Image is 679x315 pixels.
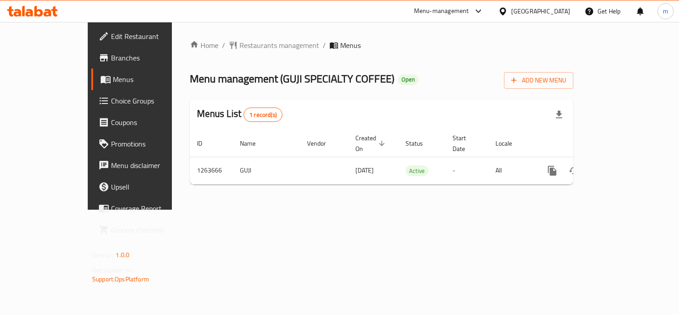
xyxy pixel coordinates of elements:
[111,52,194,63] span: Branches
[190,40,218,51] a: Home
[495,138,524,149] span: Locale
[111,224,194,235] span: Grocery Checklist
[511,6,570,16] div: [GEOGRAPHIC_DATA]
[113,74,194,85] span: Menus
[111,138,194,149] span: Promotions
[233,157,300,184] td: GUJI
[355,164,374,176] span: [DATE]
[406,165,428,176] div: Active
[323,40,326,51] li: /
[111,95,194,106] span: Choice Groups
[504,72,573,89] button: Add New Menu
[115,249,129,261] span: 1.0.0
[91,47,201,69] a: Branches
[190,40,573,51] nav: breadcrumb
[190,130,635,185] table: enhanced table
[542,160,563,181] button: more
[398,76,419,83] span: Open
[190,157,233,184] td: 1263666
[197,138,214,149] span: ID
[111,203,194,214] span: Coverage Report
[92,273,149,285] a: Support.OpsPlatform
[239,40,319,51] span: Restaurants management
[548,104,570,125] div: Export file
[197,107,282,122] h2: Menus List
[111,160,194,171] span: Menu disclaimer
[244,111,282,119] span: 1 record(s)
[111,181,194,192] span: Upsell
[534,130,635,157] th: Actions
[91,26,201,47] a: Edit Restaurant
[414,6,469,17] div: Menu-management
[91,176,201,198] a: Upsell
[340,40,361,51] span: Menus
[91,198,201,219] a: Coverage Report
[91,155,201,176] a: Menu disclaimer
[445,157,488,184] td: -
[355,133,388,154] span: Created On
[406,138,435,149] span: Status
[229,40,319,51] a: Restaurants management
[91,133,201,155] a: Promotions
[563,160,585,181] button: Change Status
[663,6,668,16] span: m
[91,69,201,90] a: Menus
[511,75,566,86] span: Add New Menu
[398,74,419,85] div: Open
[307,138,337,149] span: Vendor
[240,138,267,149] span: Name
[222,40,225,51] li: /
[243,108,282,122] div: Total records count
[91,90,201,112] a: Choice Groups
[488,157,534,184] td: All
[91,219,201,241] a: Grocery Checklist
[190,69,394,89] span: Menu management ( GUJI SPECIALTY COFFEE )
[92,264,133,276] span: Get support on:
[111,31,194,42] span: Edit Restaurant
[92,249,114,261] span: Version:
[111,117,194,128] span: Coupons
[453,133,478,154] span: Start Date
[91,112,201,133] a: Coupons
[406,166,428,176] span: Active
